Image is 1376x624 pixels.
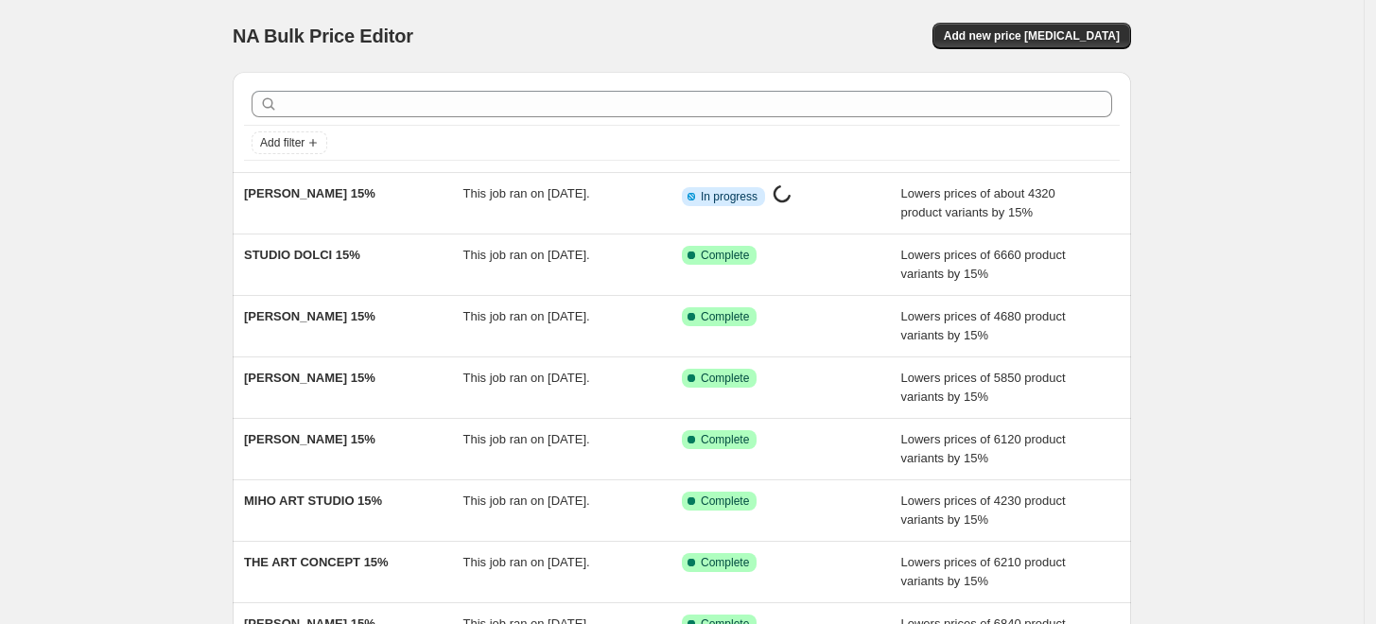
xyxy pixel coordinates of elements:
span: Lowers prices of 5850 product variants by 15% [901,371,1066,404]
span: Complete [701,248,749,263]
span: Complete [701,371,749,386]
span: Add filter [260,135,305,150]
button: Add filter [252,131,327,154]
span: This job ran on [DATE]. [463,494,590,508]
span: Complete [701,432,749,447]
span: [PERSON_NAME] 15% [244,309,375,323]
span: Lowers prices of 4230 product variants by 15% [901,494,1066,527]
span: This job ran on [DATE]. [463,186,590,200]
span: This job ran on [DATE]. [463,248,590,262]
span: Complete [701,309,749,324]
span: In progress [701,189,758,204]
span: Lowers prices of 6660 product variants by 15% [901,248,1066,281]
span: [PERSON_NAME] 15% [244,432,375,446]
span: This job ran on [DATE]. [463,555,590,569]
span: Lowers prices of 4680 product variants by 15% [901,309,1066,342]
span: MIHO ART STUDIO 15% [244,494,382,508]
span: NA Bulk Price Editor [233,26,413,46]
span: This job ran on [DATE]. [463,309,590,323]
span: This job ran on [DATE]. [463,432,590,446]
span: Complete [701,555,749,570]
span: This job ran on [DATE]. [463,371,590,385]
span: STUDIO DOLCI 15% [244,248,360,262]
span: Lowers prices of about 4320 product variants by 15% [901,186,1055,219]
span: [PERSON_NAME] 15% [244,371,375,385]
span: Add new price [MEDICAL_DATA] [944,28,1120,43]
span: Lowers prices of 6210 product variants by 15% [901,555,1066,588]
span: Complete [701,494,749,509]
button: Add new price [MEDICAL_DATA] [932,23,1131,49]
span: [PERSON_NAME] 15% [244,186,375,200]
span: THE ART CONCEPT 15% [244,555,389,569]
span: Lowers prices of 6120 product variants by 15% [901,432,1066,465]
